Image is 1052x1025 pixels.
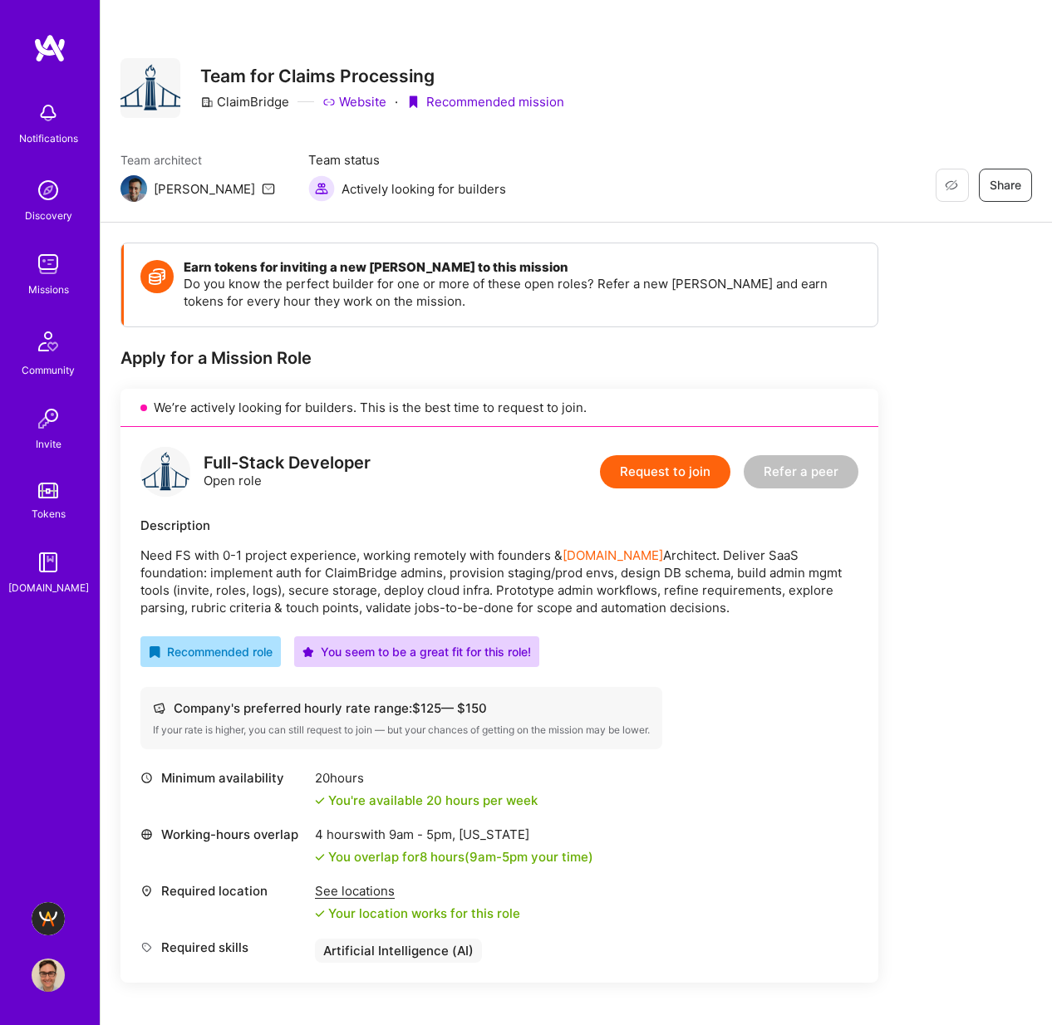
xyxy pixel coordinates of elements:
div: Working-hours overlap [140,826,307,843]
i: icon PurpleStar [302,646,314,658]
div: Notifications [19,130,78,147]
h4: Earn tokens for inviting a new [PERSON_NAME] to this mission [184,260,861,275]
div: Minimum availability [140,769,307,787]
img: Company Logo [120,58,180,118]
button: Refer a peer [744,455,858,488]
img: bell [32,96,65,130]
span: Team status [308,151,506,169]
img: discovery [32,174,65,207]
img: guide book [32,546,65,579]
div: Community [22,361,75,379]
div: Recommended role [149,643,273,660]
div: ClaimBridge [200,93,289,110]
div: If your rate is higher, you can still request to join — but your chances of getting on the missio... [153,723,650,737]
div: We’re actively looking for builders. This is the best time to request to join. [120,389,878,427]
div: Required skills [140,939,307,956]
div: Full-Stack Developer [204,454,371,472]
i: icon EyeClosed [945,179,958,192]
div: 20 hours [315,769,538,787]
i: icon RecommendedBadge [149,646,160,658]
div: [DOMAIN_NAME] [8,579,89,596]
i: icon Check [315,909,325,919]
i: icon Location [140,885,153,897]
div: Description [140,517,858,534]
i: icon PurpleRibbon [406,96,420,109]
i: icon Mail [262,182,275,195]
div: Artificial Intelligence (AI) [315,939,482,963]
p: Need FS with 0-1 project experience, working remotely with founders & Architect. Deliver SaaS fou... [140,547,858,616]
a: A.Team - Grow A.Team's Community & Demand [27,902,69,935]
i: icon Check [315,796,325,806]
div: Discovery [25,207,72,224]
div: You're available 20 hours per week [315,792,538,809]
span: 9am - 5pm , [386,826,459,842]
div: Recommended mission [406,93,564,110]
i: icon Tag [140,941,153,954]
div: Your location works for this role [315,905,520,922]
button: Request to join [600,455,730,488]
img: A.Team - Grow A.Team's Community & Demand [32,902,65,935]
i: icon CompanyGray [200,96,214,109]
img: teamwork [32,248,65,281]
span: Team architect [120,151,275,169]
img: Actively looking for builders [308,175,335,202]
a: [DOMAIN_NAME] [563,547,663,563]
p: Do you know the perfect builder for one or more of these open roles? Refer a new [PERSON_NAME] an... [184,275,861,310]
div: See locations [315,882,520,900]
div: · [395,93,398,110]
div: 4 hours with [US_STATE] [315,826,593,843]
img: User Avatar [32,959,65,992]
div: Required location [140,882,307,900]
a: User Avatar [27,959,69,992]
div: You overlap for 8 hours ( your time) [328,848,593,866]
div: You seem to be a great fit for this role! [302,643,531,660]
div: Missions [28,281,69,298]
span: Actively looking for builders [342,180,506,198]
img: logo [33,33,66,63]
img: logo [140,447,190,497]
h3: Team for Claims Processing [200,66,564,86]
span: 9am - 5pm [469,849,528,865]
i: icon Clock [140,772,153,784]
i: icon Cash [153,702,165,714]
img: Invite [32,402,65,435]
img: tokens [38,483,58,498]
a: Website [322,93,386,110]
i: icon Check [315,852,325,862]
div: Apply for a Mission Role [120,347,878,369]
i: icon World [140,828,153,841]
img: Token icon [140,260,174,293]
div: Open role [204,454,371,489]
img: Team Architect [120,175,147,202]
div: Tokens [32,505,66,522]
span: Share [990,177,1021,194]
div: Invite [36,435,61,453]
div: [PERSON_NAME] [154,180,255,198]
button: Share [979,169,1032,202]
div: Company's preferred hourly rate range: $ 125 — $ 150 [153,699,650,717]
img: Community [28,321,68,361]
